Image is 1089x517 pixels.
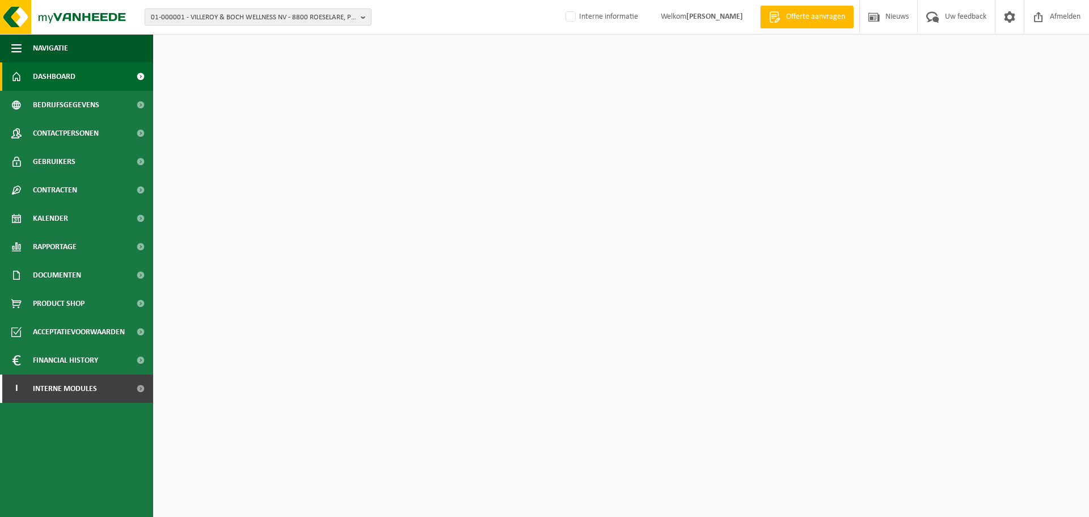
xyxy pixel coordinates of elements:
[33,119,99,148] span: Contactpersonen
[33,34,68,62] span: Navigatie
[33,375,97,403] span: Interne modules
[33,148,75,176] span: Gebruikers
[686,12,743,21] strong: [PERSON_NAME]
[563,9,638,26] label: Interne informatie
[33,91,99,119] span: Bedrijfsgegevens
[783,11,848,23] span: Offerte aanvragen
[33,318,125,346] span: Acceptatievoorwaarden
[33,233,77,261] span: Rapportage
[33,346,98,375] span: Financial History
[760,6,854,28] a: Offerte aanvragen
[151,9,356,26] span: 01-000001 - VILLEROY & BOCH WELLNESS NV - 8800 ROESELARE, POPULIERSTRAAT 1
[33,289,85,318] span: Product Shop
[33,261,81,289] span: Documenten
[33,176,77,204] span: Contracten
[33,62,75,91] span: Dashboard
[33,204,68,233] span: Kalender
[145,9,372,26] button: 01-000001 - VILLEROY & BOCH WELLNESS NV - 8800 ROESELARE, POPULIERSTRAAT 1
[11,375,22,403] span: I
